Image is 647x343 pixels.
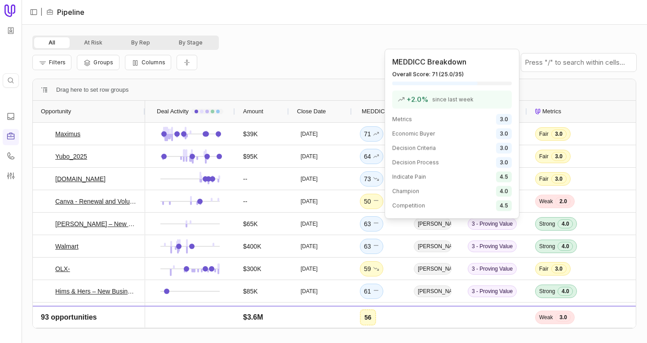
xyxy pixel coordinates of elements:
time: [DATE] [301,153,318,160]
div: 64 [364,151,379,162]
button: Collapse all rows [177,55,197,71]
span: Decision Criteria [392,145,436,152]
a: OLX- [55,263,70,274]
span: $85K [243,286,258,297]
span: Groups [93,59,113,66]
span: + 2.0 % [398,94,429,105]
span: -- [243,174,247,184]
button: Filter Pipeline [32,55,71,70]
span: 3 - Proving Value [468,241,517,252]
span: Opportunity [41,106,71,117]
a: Boulevard - New Business [55,308,129,319]
span: Champion [392,188,419,195]
span: Metrics [542,106,561,117]
span: $39K [243,129,258,139]
time: [DATE] [301,265,318,272]
span: Fair [539,130,549,138]
span: 3.0 [496,157,512,168]
span: Amount [243,106,263,117]
span: No change [373,196,379,207]
div: 63 [364,218,379,229]
span: 4.0 [558,287,573,296]
span: 3.0 [551,174,567,183]
div: Row Groups [56,85,129,95]
span: No change [373,218,379,229]
a: [DOMAIN_NAME] [55,174,106,184]
div: 50 [364,196,379,207]
span: Drag here to set row groups [56,85,129,95]
span: No change [373,241,379,252]
button: By Stage [164,37,217,48]
a: [PERSON_NAME] – New Business [55,218,137,229]
button: At Risk [70,37,117,48]
span: Columns [142,59,165,66]
span: Deal Activity [157,106,189,117]
span: [PERSON_NAME] [414,308,452,320]
span: 4.0 [558,219,573,228]
button: Columns [125,55,171,70]
span: 3.0 [551,264,567,273]
span: Strong [539,220,555,227]
span: Metrics [392,116,412,123]
span: 2.0 [555,309,571,318]
div: 71 [364,129,379,139]
span: Competition [392,202,425,209]
span: 3 - Proving Value [468,285,517,297]
span: No change [373,308,379,319]
span: Economic Buyer [392,130,435,138]
a: Canva - Renewal and Volume-Based Expansion [55,196,137,207]
span: $400K [243,241,261,252]
a: Hims & Hers – New Business [55,286,137,297]
span: 3.0 [551,129,567,138]
div: 73 [364,174,379,184]
span: Fair [539,265,549,272]
span: $300K [243,263,261,274]
span: Strong [539,288,555,295]
a: Maximus [55,129,80,139]
span: 4.5 [496,200,512,211]
span: 3 - Proving Value [468,218,517,230]
div: MEDDICC Breakdown [392,57,512,67]
a: Yubo_2025 [55,151,87,162]
span: 4.0 [496,186,512,197]
span: No change [373,286,379,297]
span: Indicate Pain [392,174,426,181]
div: 67 [364,308,379,319]
button: By Rep [117,37,164,48]
span: Filters [49,59,66,66]
span: $65K [243,218,258,229]
span: 3.0 [551,152,567,161]
span: 4.0 [558,242,573,251]
time: [DATE] [301,175,318,183]
span: Fair [539,153,549,160]
button: Workspace [4,24,18,37]
time: [DATE] [301,243,318,250]
span: $95K [243,151,258,162]
span: Fair [539,175,549,183]
span: Close Date [297,106,326,117]
span: 2.0 [555,197,571,206]
span: | [40,7,43,18]
span: Weak [539,198,553,205]
span: [PERSON_NAME] [414,285,452,297]
li: Pipeline [46,7,84,18]
time: [DATE] [301,310,318,317]
span: 3.0 [496,114,512,125]
button: All [34,37,70,48]
span: 3.0 [496,129,512,139]
span: [PERSON_NAME] [414,241,452,252]
input: Press "/" to search within cells... [521,53,636,71]
div: MEDDICC Score [360,101,398,122]
span: Overall Score: 71 ( 25.0 / 35 ) [392,71,464,78]
span: Decision Process [392,159,439,166]
button: Expand sidebar [27,5,40,19]
time: [DATE] [301,220,318,227]
span: Strong [539,243,555,250]
time: [DATE] [301,198,318,205]
span: MEDDICC Score [362,106,406,117]
span: 3.0 [496,143,512,154]
span: -- [243,196,247,207]
div: 61 [364,286,379,297]
span: 3 - Proving Value [468,263,517,275]
span: 3 - Proving Value [468,308,517,320]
